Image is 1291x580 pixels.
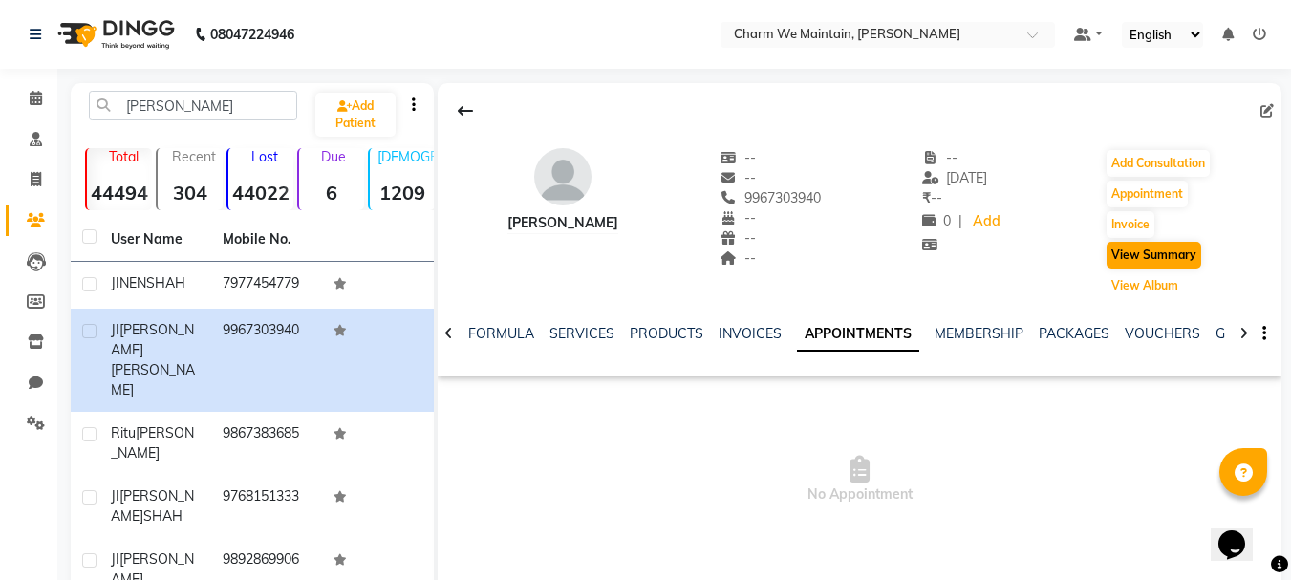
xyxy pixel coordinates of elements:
td: 7977454779 [211,262,323,309]
span: [PERSON_NAME] [111,361,195,398]
span: JI[PERSON_NAME] [111,487,194,525]
p: Lost [236,148,293,165]
a: GIFTCARDS [1216,325,1290,342]
span: -- [720,169,756,186]
p: [DEMOGRAPHIC_DATA] [377,148,435,165]
span: Ritu [111,424,136,441]
span: JINEN [111,274,146,291]
a: PRODUCTS [630,325,703,342]
span: -- [720,249,756,267]
span: -- [720,149,756,166]
img: avatar [534,148,592,205]
input: Search by Name/Mobile/Email/Code [89,91,297,120]
td: 9768151333 [211,475,323,538]
td: 9967303940 [211,309,323,412]
th: Mobile No. [211,218,323,262]
p: Due [303,148,364,165]
strong: 1209 [370,181,435,204]
a: VOUCHERS [1125,325,1200,342]
div: Back to Client [445,93,485,129]
span: SHAH [146,274,185,291]
span: 9967303940 [720,189,821,206]
button: View Album [1107,272,1183,299]
div: [PERSON_NAME] [507,213,618,233]
a: MEMBERSHIP [935,325,1023,342]
strong: 44022 [228,181,293,204]
button: View Summary [1107,242,1201,269]
span: -- [922,189,942,206]
span: [PERSON_NAME] [111,424,194,462]
strong: 6 [299,181,364,204]
span: SHAH [143,507,183,525]
button: Add Consultation [1107,150,1210,177]
strong: 304 [158,181,223,204]
iframe: chat widget [1211,504,1272,561]
span: JI[PERSON_NAME] [111,321,194,358]
b: 08047224946 [210,8,294,61]
span: -- [720,209,756,226]
a: FORMULA [468,325,534,342]
a: SERVICES [549,325,614,342]
span: | [958,211,962,231]
a: PACKAGES [1039,325,1109,342]
strong: 44494 [87,181,152,204]
span: 0 [922,212,951,229]
p: Total [95,148,152,165]
a: APPOINTMENTS [797,317,919,352]
a: Add [970,208,1003,235]
span: -- [922,149,958,166]
button: Invoice [1107,211,1154,238]
button: Appointment [1107,181,1188,207]
span: -- [720,229,756,247]
a: INVOICES [719,325,782,342]
span: No Appointment [438,384,1281,575]
td: 9867383685 [211,412,323,475]
img: logo [49,8,180,61]
span: [DATE] [922,169,988,186]
th: User Name [99,218,211,262]
span: ₹ [922,189,931,206]
p: Recent [165,148,223,165]
a: Add Patient [315,93,396,137]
